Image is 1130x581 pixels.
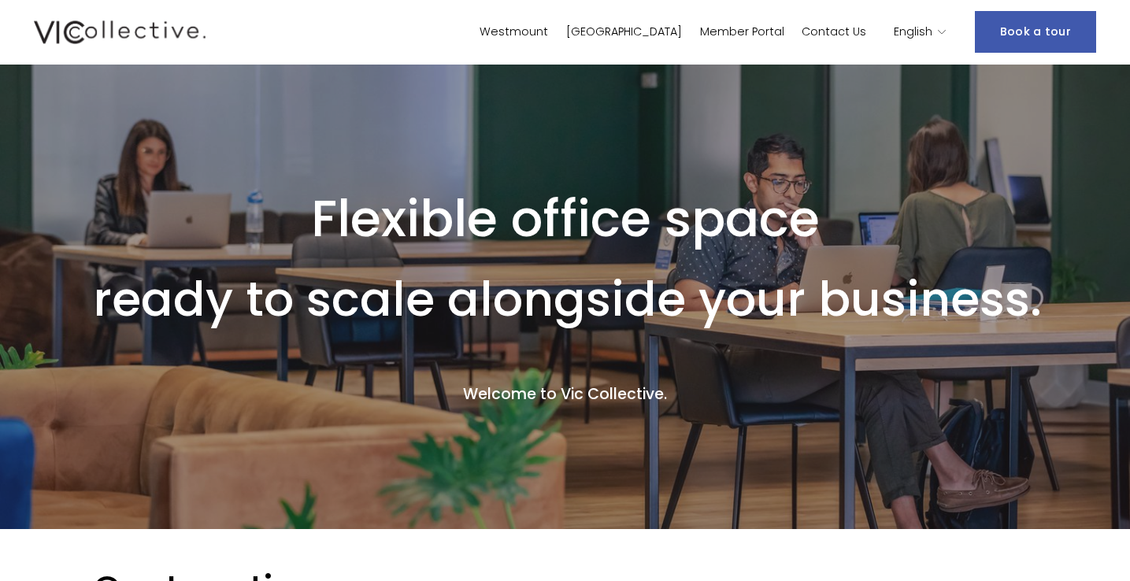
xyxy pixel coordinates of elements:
[700,20,784,43] a: Member Portal
[566,20,682,43] a: [GEOGRAPHIC_DATA]
[93,384,1038,405] h4: Welcome to Vic Collective.
[480,20,548,43] a: Westmount
[34,17,206,47] img: Vic Collective
[93,276,1042,323] h1: ready to scale alongside your business.
[93,188,1038,250] h1: Flexible office space
[894,20,947,43] div: language picker
[894,22,932,43] span: English
[975,11,1096,53] a: Book a tour
[802,20,866,43] a: Contact Us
